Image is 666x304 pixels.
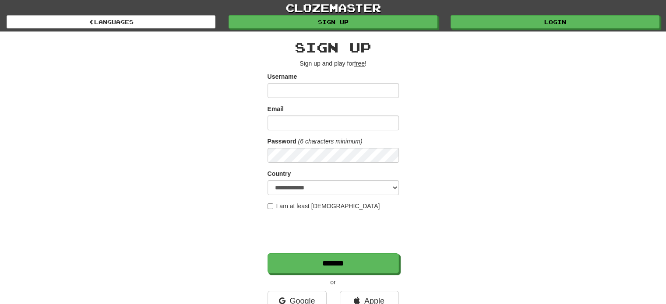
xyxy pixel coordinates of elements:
[268,137,296,146] label: Password
[268,72,297,81] label: Username
[268,202,380,210] label: I am at least [DEMOGRAPHIC_DATA]
[268,169,291,178] label: Country
[268,105,284,113] label: Email
[268,203,273,209] input: I am at least [DEMOGRAPHIC_DATA]
[451,15,659,28] a: Login
[268,278,399,287] p: or
[268,59,399,68] p: Sign up and play for !
[268,40,399,55] h2: Sign up
[229,15,437,28] a: Sign up
[268,215,401,249] iframe: reCAPTCHA
[7,15,215,28] a: Languages
[298,138,363,145] em: (6 characters minimum)
[354,60,365,67] u: free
